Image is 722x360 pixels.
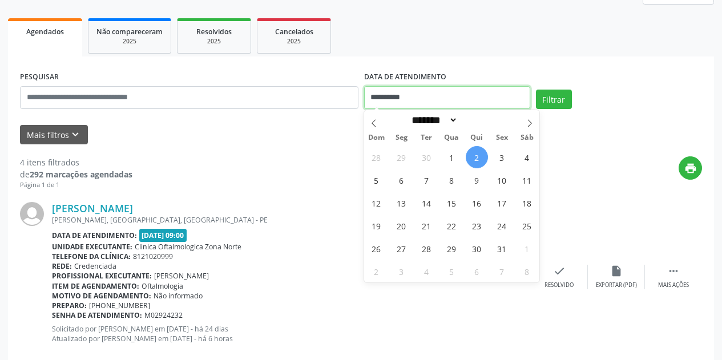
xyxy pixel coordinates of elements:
span: Outubro 20, 2025 [390,215,413,237]
b: Telefone da clínica: [52,252,131,261]
span: Outubro 22, 2025 [441,215,463,237]
div: Página 1 de 1 [20,180,132,190]
b: Data de atendimento: [52,230,137,240]
span: Outubro 17, 2025 [491,192,513,214]
select: Month [408,114,458,126]
span: Novembro 4, 2025 [416,260,438,282]
i: print [684,162,697,175]
a: [PERSON_NAME] [52,202,133,215]
b: Rede: [52,261,72,271]
span: Sáb [514,134,539,141]
i: check [553,265,566,277]
span: Novembro 7, 2025 [491,260,513,282]
span: Dom [364,134,389,141]
span: Credenciada [74,261,116,271]
span: Resolvidos [196,27,232,37]
span: Outubro 14, 2025 [416,192,438,214]
b: Motivo de agendamento: [52,291,151,301]
span: Outubro 28, 2025 [416,237,438,260]
span: Outubro 6, 2025 [390,169,413,191]
span: Agendados [26,27,64,37]
span: Outubro 3, 2025 [491,146,513,168]
span: Outubro 16, 2025 [466,192,488,214]
label: DATA DE ATENDIMENTO [364,68,446,86]
span: Outubro 12, 2025 [365,192,388,214]
b: Senha de atendimento: [52,310,142,320]
span: Outubro 25, 2025 [516,215,538,237]
button: print [679,156,702,180]
span: Novembro 6, 2025 [466,260,488,282]
span: Outubro 31, 2025 [491,237,513,260]
b: Item de agendamento: [52,281,139,291]
span: Setembro 28, 2025 [365,146,388,168]
span: Outubro 26, 2025 [365,237,388,260]
span: Setembro 30, 2025 [416,146,438,168]
span: [DATE] 09:00 [139,229,187,242]
div: 2025 [265,37,322,46]
span: Outubro 2, 2025 [466,146,488,168]
span: Outubro 9, 2025 [466,169,488,191]
div: 4 itens filtrados [20,156,132,168]
span: Novembro 3, 2025 [390,260,413,282]
span: Novembro 8, 2025 [516,260,538,282]
span: Outubro 4, 2025 [516,146,538,168]
strong: 292 marcações agendadas [30,169,132,180]
span: Outubro 18, 2025 [516,192,538,214]
span: Cancelados [275,27,313,37]
span: Outubro 5, 2025 [365,169,388,191]
span: Outubro 11, 2025 [516,169,538,191]
span: Ter [414,134,439,141]
i: keyboard_arrow_down [69,128,82,141]
span: Outubro 21, 2025 [416,215,438,237]
span: Outubro 30, 2025 [466,237,488,260]
b: Preparo: [52,301,87,310]
div: Exportar (PDF) [596,281,637,289]
span: Outubro 8, 2025 [441,169,463,191]
i:  [667,265,680,277]
span: Outubro 23, 2025 [466,215,488,237]
label: PESQUISAR [20,68,59,86]
span: Outubro 24, 2025 [491,215,513,237]
span: Outubro 7, 2025 [416,169,438,191]
span: Outubro 10, 2025 [491,169,513,191]
span: Seg [389,134,414,141]
img: img [20,202,44,226]
span: M02924232 [144,310,183,320]
span: Setembro 29, 2025 [390,146,413,168]
div: de [20,168,132,180]
span: Outubro 27, 2025 [390,237,413,260]
span: Outubro 13, 2025 [390,192,413,214]
span: Não informado [154,291,203,301]
span: Sex [489,134,514,141]
span: Outubro 15, 2025 [441,192,463,214]
span: 8121020999 [133,252,173,261]
b: Unidade executante: [52,242,132,252]
span: Oftalmologia [142,281,183,291]
span: Outubro 29, 2025 [441,237,463,260]
div: Resolvido [544,281,574,289]
button: Mais filtroskeyboard_arrow_down [20,125,88,145]
p: Solicitado por [PERSON_NAME] em [DATE] - há 24 dias Atualizado por [PERSON_NAME] em [DATE] - há 6... [52,324,531,343]
span: Outubro 19, 2025 [365,215,388,237]
span: Novembro 5, 2025 [441,260,463,282]
i: insert_drive_file [610,265,623,277]
span: Não compareceram [96,27,163,37]
input: Year [458,114,495,126]
span: Qui [464,134,489,141]
div: 2025 [96,37,163,46]
span: Qua [439,134,464,141]
button: Filtrar [536,90,572,109]
div: Mais ações [658,281,689,289]
b: Profissional executante: [52,271,152,281]
div: 2025 [185,37,243,46]
div: [PERSON_NAME], [GEOGRAPHIC_DATA], [GEOGRAPHIC_DATA] - PE [52,215,531,225]
span: [PERSON_NAME] [154,271,209,281]
span: Novembro 1, 2025 [516,237,538,260]
span: Clinica Oftalmologica Zona Norte [135,242,241,252]
span: Novembro 2, 2025 [365,260,388,282]
span: [PHONE_NUMBER] [89,301,150,310]
span: Outubro 1, 2025 [441,146,463,168]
